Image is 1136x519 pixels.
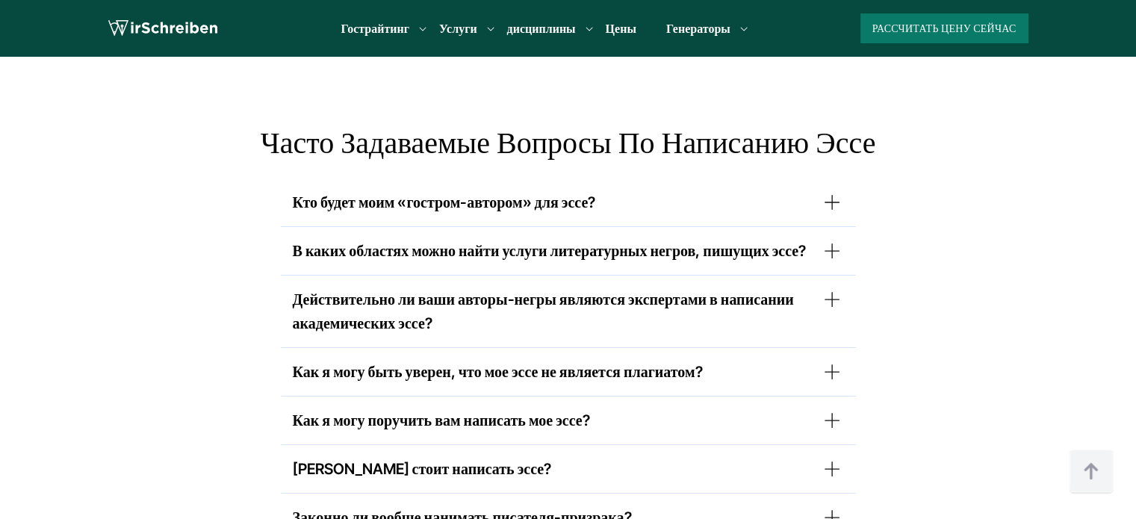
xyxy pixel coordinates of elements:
font: В каких областях можно найти услуги литературных негров, пишущих эссе? [293,242,807,260]
font: Действительно ли ваши авторы-негры являются экспертами в написании академических эссе? [293,290,794,332]
font: Генераторы [666,21,730,36]
font: [PERSON_NAME] стоит написать эссе? [293,460,552,478]
button: Рассчитать цену сейчас [860,13,1028,43]
summary: Действительно ли ваши авторы-негры являются экспертами в написании академических эссе? [293,288,844,335]
summary: Кто будет моим «гостром-автором» для эссе? [293,190,844,214]
img: верх на пуговицах [1069,450,1114,494]
font: Гострайтинг [341,21,409,36]
summary: Как я могу поручить вам написать мое эссе? [293,408,844,432]
summary: В каких областях можно найти услуги литературных негров, пишущих эссе? [293,239,844,263]
summary: Как я могу быть уверен, что мое эссе не является плагиатом? [293,360,844,384]
a: Услуги [439,19,477,37]
font: Рассчитать цену сейчас [872,22,1016,34]
font: Часто задаваемые вопросы по написанию эссе [261,124,876,161]
font: дисциплины [507,21,576,36]
font: Кто будет моим «гостром-автором» для эссе? [293,193,596,211]
img: логотип wewrite [108,17,217,40]
font: Услуги [439,21,477,36]
summary: [PERSON_NAME] стоит написать эссе? [293,457,844,481]
font: Как я могу поручить вам написать мое эссе? [293,411,590,429]
font: Как я могу быть уверен, что мое эссе не является плагиатом? [293,363,703,381]
a: Цены [606,21,636,36]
